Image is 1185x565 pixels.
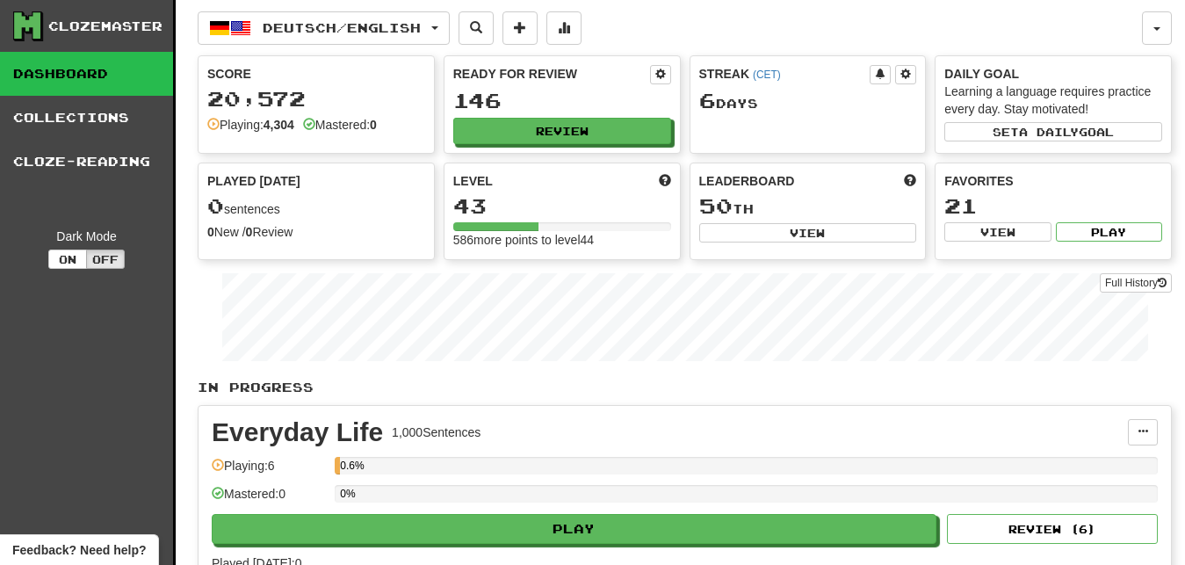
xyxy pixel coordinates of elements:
[699,90,917,112] div: Day s
[947,514,1158,544] button: Review (6)
[198,11,450,45] button: Deutsch/English
[303,116,377,134] div: Mastered:
[453,90,671,112] div: 146
[212,457,326,486] div: Playing: 6
[264,118,294,132] strong: 4,304
[944,195,1162,217] div: 21
[392,424,481,441] div: 1,000 Sentences
[12,541,146,559] span: Open feedback widget
[246,225,253,239] strong: 0
[699,88,716,112] span: 6
[502,11,538,45] button: Add sentence to collection
[198,379,1172,396] p: In Progress
[207,225,214,239] strong: 0
[370,118,377,132] strong: 0
[212,485,326,514] div: Mastered: 0
[263,20,421,35] span: Deutsch / English
[699,223,917,243] button: View
[453,118,671,144] button: Review
[546,11,582,45] button: More stats
[13,228,160,245] div: Dark Mode
[207,223,425,241] div: New / Review
[459,11,494,45] button: Search sentences
[944,172,1162,190] div: Favorites
[48,18,163,35] div: Clozemaster
[453,172,493,190] span: Level
[699,193,733,218] span: 50
[207,195,425,218] div: sentences
[904,172,916,190] span: This week in points, UTC
[453,231,671,249] div: 586 more points to level 44
[1019,126,1079,138] span: a daily
[453,195,671,217] div: 43
[212,514,936,544] button: Play
[207,116,294,134] div: Playing:
[699,65,871,83] div: Streak
[86,250,125,269] button: Off
[212,419,383,445] div: Everyday Life
[944,83,1162,118] div: Learning a language requires practice every day. Stay motivated!
[207,65,425,83] div: Score
[944,65,1162,83] div: Daily Goal
[207,193,224,218] span: 0
[1100,273,1172,293] a: Full History
[48,250,87,269] button: On
[207,172,300,190] span: Played [DATE]
[753,69,781,81] a: (CET)
[699,172,795,190] span: Leaderboard
[453,65,650,83] div: Ready for Review
[207,88,425,110] div: 20,572
[1056,222,1162,242] button: Play
[699,195,917,218] div: th
[659,172,671,190] span: Score more points to level up
[944,122,1162,141] button: Seta dailygoal
[944,222,1051,242] button: View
